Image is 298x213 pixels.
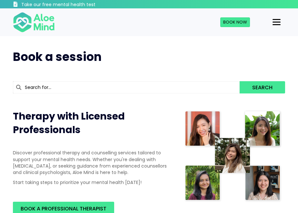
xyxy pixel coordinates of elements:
button: Menu [270,17,283,28]
h3: Take our free mental health test [21,2,96,8]
p: Discover professional therapy and counselling services tailored to support your mental health nee... [13,150,171,176]
button: Search [240,81,285,93]
a: Book Now [220,17,250,27]
span: Book a session [13,49,102,65]
a: Take our free mental health test [13,2,96,8]
p: Start taking steps to prioritize your mental health [DATE]! [13,179,171,186]
span: BOOK A PROFESSIONAL THERAPIST [21,205,106,212]
input: Search for... [13,81,240,93]
img: Therapist collage [184,110,282,203]
span: Therapy with Licensed Professionals [13,109,125,137]
span: Book Now [223,19,247,25]
img: Aloe mind Logo [13,12,55,33]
